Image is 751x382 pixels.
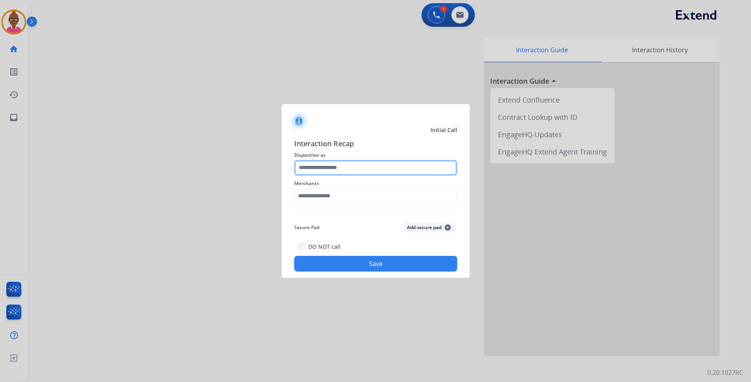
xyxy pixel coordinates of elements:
[707,368,743,377] p: 0.20.1027RC
[308,243,341,251] label: DO NOT call
[294,223,319,232] span: Secure Pad
[430,126,457,134] span: Initial Call
[289,112,308,130] img: contactIcon
[294,256,457,272] button: Save
[294,138,457,151] span: Interaction Recap
[445,224,451,231] span: +
[294,151,457,160] span: Disposition as
[294,179,457,188] span: Merchants
[294,213,457,214] img: contact-recap-line.svg
[402,223,456,232] button: Add secure pad+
